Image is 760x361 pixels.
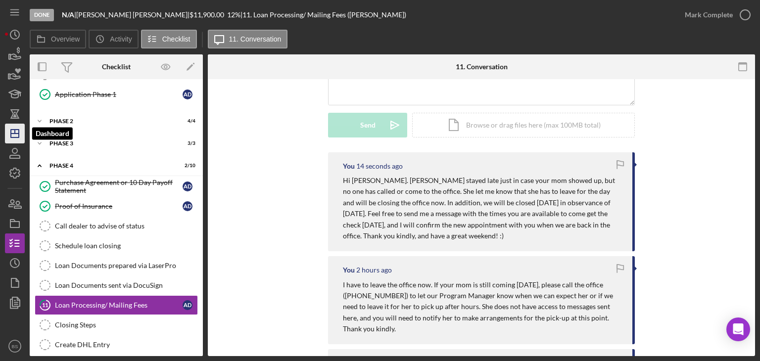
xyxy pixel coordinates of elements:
[5,336,25,356] button: BS
[55,242,197,250] div: Schedule loan closing
[178,118,195,124] div: 4 / 4
[183,300,192,310] div: A D
[76,11,190,19] div: [PERSON_NAME] [PERSON_NAME] |
[229,35,282,43] label: 11. Conversation
[30,30,86,48] button: Overview
[49,118,171,124] div: Phase 2
[328,113,407,137] button: Send
[55,90,183,98] div: Application Phase 1
[55,262,197,270] div: Loan Documents prepared via LaserPro
[55,341,197,349] div: Create DHL Entry
[343,162,355,170] div: You
[35,335,198,355] a: Create DHL Entry
[55,179,183,194] div: Purchase Agreement or 10 Day Payoff Statement
[141,30,197,48] button: Checklist
[35,275,198,295] a: Loan Documents sent via DocuSign
[360,113,376,137] div: Send
[208,30,288,48] button: 11. Conversation
[726,317,750,341] div: Open Intercom Messenger
[456,63,508,71] div: 11. Conversation
[356,266,392,274] time: 2025-08-29 18:57
[178,163,195,169] div: 2 / 10
[35,295,198,315] a: 11Loan Processing/ Mailing FeesAD
[343,279,622,335] p: I have to leave the office now. If your mom is still coming [DATE], please call the office ([PHON...
[55,301,183,309] div: Loan Processing/ Mailing Fees
[12,344,18,349] text: BS
[343,175,622,241] p: Hi [PERSON_NAME]. [PERSON_NAME] stayed late just in case your mom showed up, but no one has calle...
[102,63,131,71] div: Checklist
[62,11,76,19] div: |
[55,281,197,289] div: Loan Documents sent via DocuSign
[190,11,227,19] div: $11,900.00
[183,181,192,191] div: A D
[35,216,198,236] a: Call dealer to advise of status
[35,236,198,256] a: Schedule loan closing
[35,196,198,216] a: Proof of InsuranceAD
[162,35,190,43] label: Checklist
[42,302,48,308] tspan: 11
[343,266,355,274] div: You
[35,85,198,104] a: Application Phase 1AD
[356,162,403,170] time: 2025-08-29 20:47
[685,5,733,25] div: Mark Complete
[55,222,197,230] div: Call dealer to advise of status
[62,10,74,19] b: N/A
[55,321,197,329] div: Closing Steps
[183,201,192,211] div: A D
[178,140,195,146] div: 3 / 3
[675,5,755,25] button: Mark Complete
[89,30,138,48] button: Activity
[51,35,80,43] label: Overview
[240,11,406,19] div: | 11. Loan Processing/ Mailing Fees ([PERSON_NAME])
[30,9,54,21] div: Done
[35,177,198,196] a: Purchase Agreement or 10 Day Payoff StatementAD
[35,256,198,275] a: Loan Documents prepared via LaserPro
[49,140,171,146] div: Phase 3
[227,11,240,19] div: 12 %
[110,35,132,43] label: Activity
[183,90,192,99] div: A D
[49,163,171,169] div: Phase 4
[55,202,183,210] div: Proof of Insurance
[35,315,198,335] a: Closing Steps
